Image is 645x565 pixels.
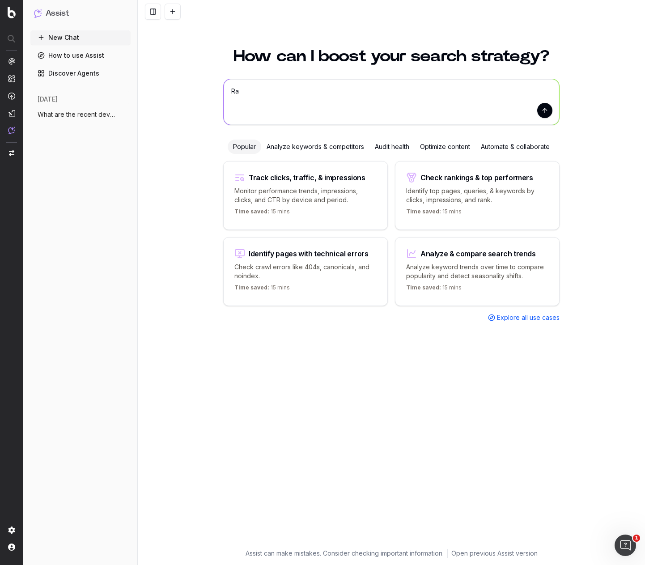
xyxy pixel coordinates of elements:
[234,263,377,280] p: Check crawl errors like 404s, canonicals, and noindex.
[406,263,548,280] p: Analyze keyword trends over time to compare popularity and detect seasonality shifts.
[369,140,415,154] div: Audit health
[406,284,462,295] p: 15 mins
[451,549,538,558] a: Open previous Assist version
[234,284,290,295] p: 15 mins
[406,187,548,204] p: Identify top pages, queries, & keywords by clicks, impressions, and rank.
[223,48,560,64] h1: How can I boost your search strategy?
[38,95,58,104] span: [DATE]
[46,7,69,20] h1: Assist
[246,549,444,558] p: Assist can make mistakes. Consider checking important information.
[497,313,560,322] span: Explore all use cases
[633,535,640,542] span: 1
[34,9,42,17] img: Assist
[415,140,475,154] div: Optimize content
[8,92,15,100] img: Activation
[8,75,15,82] img: Intelligence
[34,7,127,20] button: Assist
[420,174,533,181] div: Check rankings & top performers
[38,110,116,119] span: What are the recent developments in AI a
[261,140,369,154] div: Analyze keywords & competitors
[615,535,636,556] iframe: Intercom live chat
[8,7,16,18] img: Botify logo
[406,208,441,215] span: Time saved:
[228,140,261,154] div: Popular
[234,284,269,291] span: Time saved:
[406,284,441,291] span: Time saved:
[234,208,290,219] p: 15 mins
[406,208,462,219] p: 15 mins
[8,127,15,134] img: Assist
[8,544,15,551] img: My account
[8,527,15,534] img: Setting
[475,140,555,154] div: Automate & collaborate
[234,187,377,204] p: Monitor performance trends, impressions, clicks, and CTR by device and period.
[9,150,14,156] img: Switch project
[234,208,269,215] span: Time saved:
[30,66,131,81] a: Discover Agents
[249,174,365,181] div: Track clicks, traffic, & impressions
[30,48,131,63] a: How to use Assist
[30,107,131,122] button: What are the recent developments in AI a
[30,30,131,45] button: New Chat
[249,250,369,257] div: Identify pages with technical errors
[8,110,15,117] img: Studio
[420,250,536,257] div: Analyze & compare search trends
[8,58,15,65] img: Analytics
[224,79,559,125] textarea: Rat
[488,313,560,322] a: Explore all use cases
